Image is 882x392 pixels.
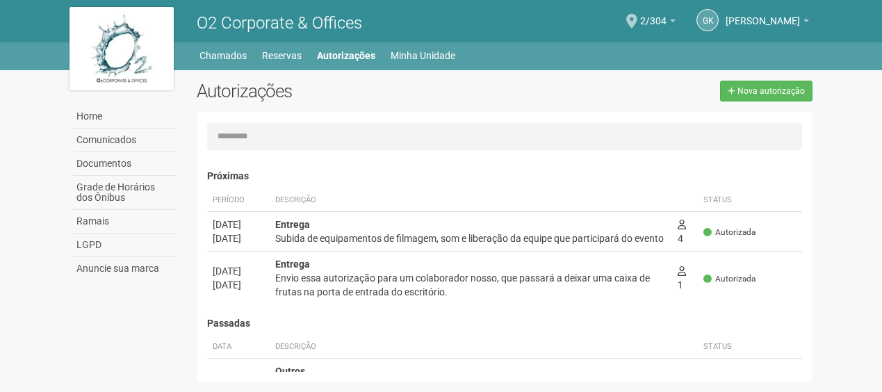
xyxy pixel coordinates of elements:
a: LGPD [73,234,176,257]
a: 2/304 [640,17,676,28]
th: Descrição [270,189,673,212]
a: Reservas [262,46,302,65]
div: Subida de equipamentos de filmagem, som e liberação da equipe que participará do evento [275,231,667,245]
a: Minha Unidade [391,46,455,65]
span: 2/304 [640,2,667,26]
th: Data [207,336,270,359]
th: Status [698,189,802,212]
div: [DATE] [213,371,264,385]
a: Home [73,105,176,129]
a: Ramais [73,210,176,234]
a: Chamados [199,46,247,65]
strong: Entrega [275,219,310,230]
a: [PERSON_NAME] [726,17,809,28]
div: [DATE] [213,218,264,231]
a: Autorizações [317,46,375,65]
th: Status [698,336,802,359]
img: logo.jpg [70,7,174,90]
div: [DATE] [213,278,264,292]
a: Anuncie sua marca [73,257,176,280]
div: Envio essa autorização para um colaborador nosso, que passará a deixar uma caixa de frutas na por... [275,271,667,299]
span: Gleice Kelly [726,2,800,26]
span: O2 Corporate & Offices [197,13,362,33]
span: 4 [678,219,686,244]
span: 1 [678,266,686,291]
div: [DATE] [213,264,264,278]
h2: Autorizações [197,81,494,101]
span: Nova autorização [737,86,805,96]
th: Período [207,189,270,212]
strong: Entrega [275,259,310,270]
h4: Próximas [207,171,803,181]
span: Autorizada [703,273,756,285]
div: [DATE] [213,231,264,245]
a: Nova autorização [720,81,812,101]
strong: Outros [275,366,305,377]
a: Documentos [73,152,176,176]
span: Autorizada [703,227,756,238]
a: Grade de Horários dos Ônibus [73,176,176,210]
h4: Passadas [207,318,803,329]
a: Comunicados [73,129,176,152]
th: Descrição [270,336,699,359]
a: GK [696,9,719,31]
